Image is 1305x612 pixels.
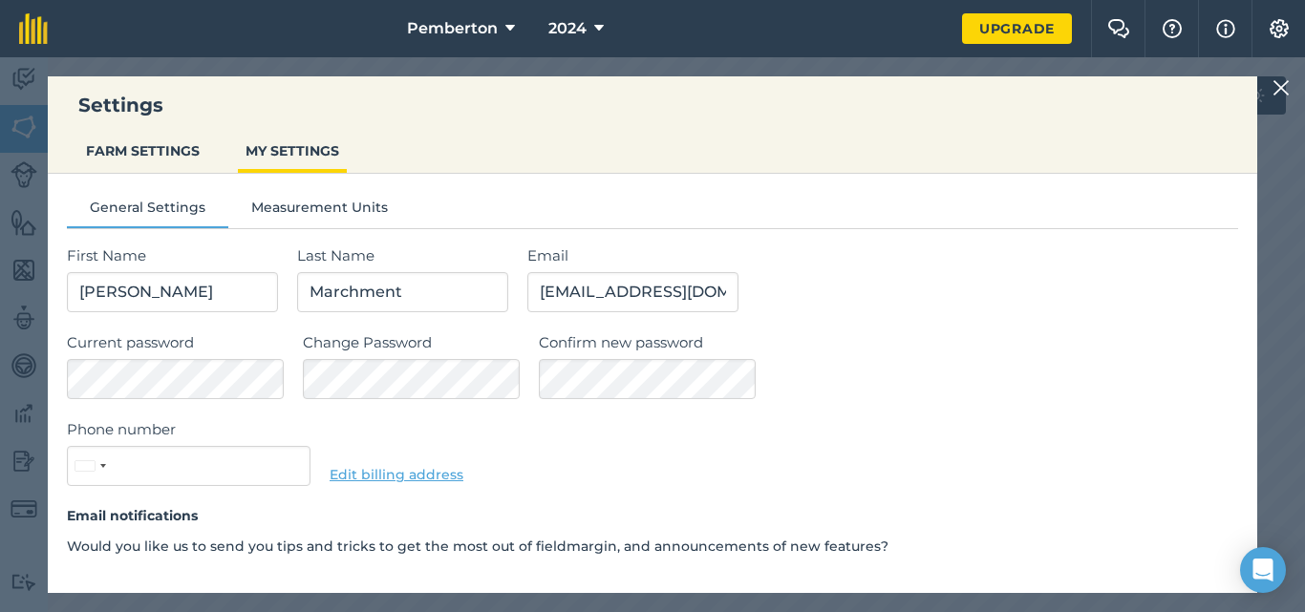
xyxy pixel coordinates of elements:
button: MY SETTINGS [238,133,347,169]
img: fieldmargin Logo [19,13,48,44]
span: 2024 [548,17,587,40]
img: A question mark icon [1161,19,1184,38]
img: Two speech bubbles overlapping with the left bubble in the forefront [1107,19,1130,38]
img: A cog icon [1268,19,1291,38]
p: Would you like us to send you tips and tricks to get the most out of fieldmargin, and announcemen... [67,536,1238,557]
h3: Settings [48,92,1257,118]
label: Change Password [303,331,520,354]
a: Edit billing address [330,466,463,483]
button: FARM SETTINGS [78,133,207,169]
label: First Name [67,244,278,267]
label: Current password [67,331,284,354]
button: Selected country [68,447,112,485]
span: Pemberton [407,17,498,40]
div: Open Intercom Messenger [1240,547,1286,593]
img: svg+xml;base64,PHN2ZyB4bWxucz0iaHR0cDovL3d3dy53My5vcmcvMjAwMC9zdmciIHdpZHRoPSIyMiIgaGVpZ2h0PSIzMC... [1273,76,1290,99]
button: General Settings [67,197,228,225]
img: svg+xml;base64,PHN2ZyB4bWxucz0iaHR0cDovL3d3dy53My5vcmcvMjAwMC9zdmciIHdpZHRoPSIxNyIgaGVpZ2h0PSIxNy... [1216,17,1235,40]
label: Phone number [67,418,310,441]
label: Email [527,244,1238,267]
label: Last Name [297,244,508,267]
h4: Email notifications [67,505,1238,526]
a: Upgrade [962,13,1072,44]
button: Measurement Units [228,197,411,225]
label: Confirm new password [539,331,1238,354]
